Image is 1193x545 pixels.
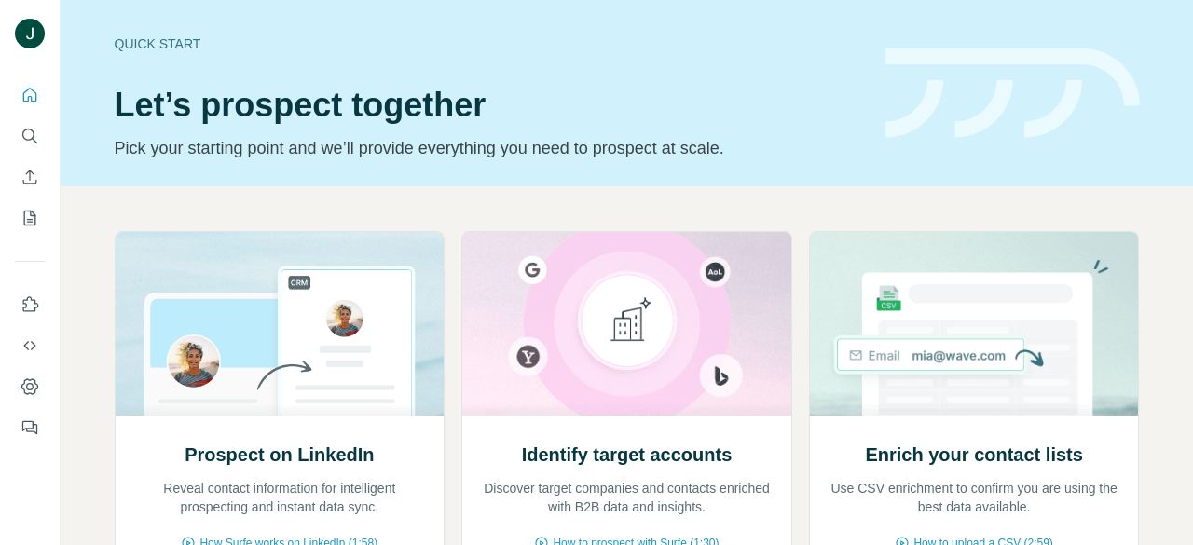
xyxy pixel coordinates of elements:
[481,479,773,516] p: Discover target companies and contacts enriched with B2B data and insights.
[115,232,446,416] img: Prospect on LinkedIn
[885,48,1140,139] img: banner
[15,370,45,403] button: Dashboard
[865,442,1082,468] h2: Enrich your contact lists
[461,232,792,416] img: Identify target accounts
[15,78,45,112] button: Quick start
[15,201,45,235] button: My lists
[15,160,45,194] button: Enrich CSV
[15,19,45,48] img: Avatar
[185,442,374,468] h2: Prospect on LinkedIn
[115,87,863,124] h1: Let’s prospect together
[115,34,863,53] div: Quick start
[15,288,45,321] button: Use Surfe on LinkedIn
[522,442,733,468] h2: Identify target accounts
[15,329,45,362] button: Use Surfe API
[134,479,426,516] p: Reveal contact information for intelligent prospecting and instant data sync.
[829,479,1120,516] p: Use CSV enrichment to confirm you are using the best data available.
[15,119,45,153] button: Search
[15,411,45,444] button: Feedback
[115,135,863,161] p: Pick your starting point and we’ll provide everything you need to prospect at scale.
[809,232,1140,416] img: Enrich your contact lists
